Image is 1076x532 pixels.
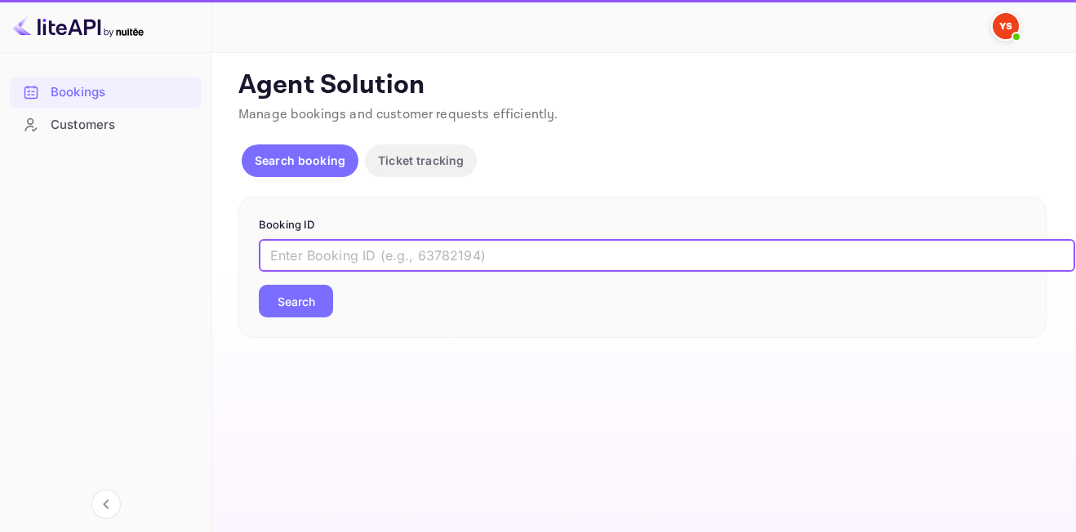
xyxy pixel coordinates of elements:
button: Search [259,285,333,317]
p: Ticket tracking [378,152,464,169]
div: Bookings [10,77,202,109]
div: Bookings [51,83,193,102]
a: Bookings [10,77,202,107]
div: Customers [10,109,202,141]
div: Customers [51,116,193,135]
span: Manage bookings and customer requests efficiently. [238,106,558,123]
input: Enter Booking ID (e.g., 63782194) [259,239,1075,272]
a: Customers [10,109,202,140]
button: Collapse navigation [91,490,121,519]
img: Yandex Support [993,13,1019,39]
p: Search booking [255,152,345,169]
p: Booking ID [259,217,1026,233]
img: LiteAPI logo [13,13,144,39]
p: Agent Solution [238,69,1047,102]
